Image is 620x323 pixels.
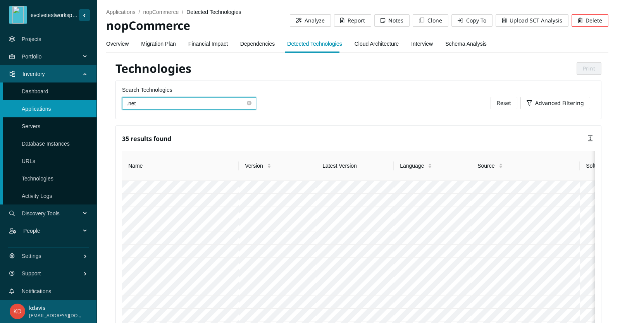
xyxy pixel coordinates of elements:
span: column-height [587,135,593,141]
a: Interview [411,36,433,52]
span: / [182,9,183,15]
button: Advanced Filtering [520,97,590,109]
button: Copy To [451,14,493,27]
p: kdavis [29,304,83,312]
a: Overview [106,36,129,52]
a: Notifications [22,288,51,294]
span: Inventory [22,62,84,86]
img: Evolve-E-only-black-on-orange.png [11,6,25,24]
span: Advanced Filtering [535,99,584,107]
a: Dashboard [22,88,48,94]
span: Portfolio [22,45,84,68]
span: close-circle [247,100,251,107]
button: Notes [374,14,410,27]
input: Search Technologies [127,99,245,108]
th: Version [239,151,316,181]
a: Activity Logs [22,193,52,199]
span: People [23,219,84,242]
a: Technologies [22,175,53,182]
a: Database Instances [22,141,70,147]
button: Report [334,14,371,27]
button: Analyze [290,14,331,27]
span: Report [348,16,365,25]
span: / [139,9,140,15]
button: Reset [491,97,517,109]
button: Print [577,62,601,75]
a: applications [106,9,136,15]
span: Source [477,161,494,170]
button: Upload SCT Analysis [496,14,568,27]
a: Schema Analysis [445,36,487,52]
a: Financial Impact [188,36,228,52]
button: Delete [572,14,608,27]
a: nopCommerce [143,9,179,15]
a: Migration Plan [141,36,176,52]
span: Delete [586,16,602,25]
th: Name [122,151,239,181]
span: Discovery Tools [22,202,84,225]
a: Servers [22,123,40,129]
h2: nopCommerce [106,18,290,34]
a: Dependencies [240,36,275,52]
span: Support [22,262,83,285]
span: [EMAIL_ADDRESS][DOMAIN_NAME] [29,312,83,320]
span: Language [400,161,424,170]
a: URLs [22,158,35,164]
span: Reset [497,99,511,107]
span: detected technologies [186,9,241,15]
a: Applications [22,106,51,112]
th: Source [471,151,580,181]
span: close-circle [247,101,251,105]
span: Notes [388,16,403,25]
button: Clone [413,14,448,27]
a: Projects [22,36,41,42]
span: Clone [427,16,442,25]
span: Version [245,161,263,170]
span: Analyze [305,16,325,25]
span: Upload SCT Analysis [510,16,562,25]
a: Detected Technologies [287,36,342,52]
h5: 35 results found [122,132,171,145]
span: evolvetestworkspace1 [27,11,79,19]
th: Language [394,151,471,181]
label: Search Technologies [122,86,172,94]
span: Copy To [466,16,486,25]
a: Cloud Architecture [355,36,399,52]
th: Latest Version [316,151,394,181]
h2: Technologies [115,61,358,77]
img: b6c3e967e4c3ec297b765b8b4980cd6e [10,304,25,319]
span: Settings [22,244,83,268]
